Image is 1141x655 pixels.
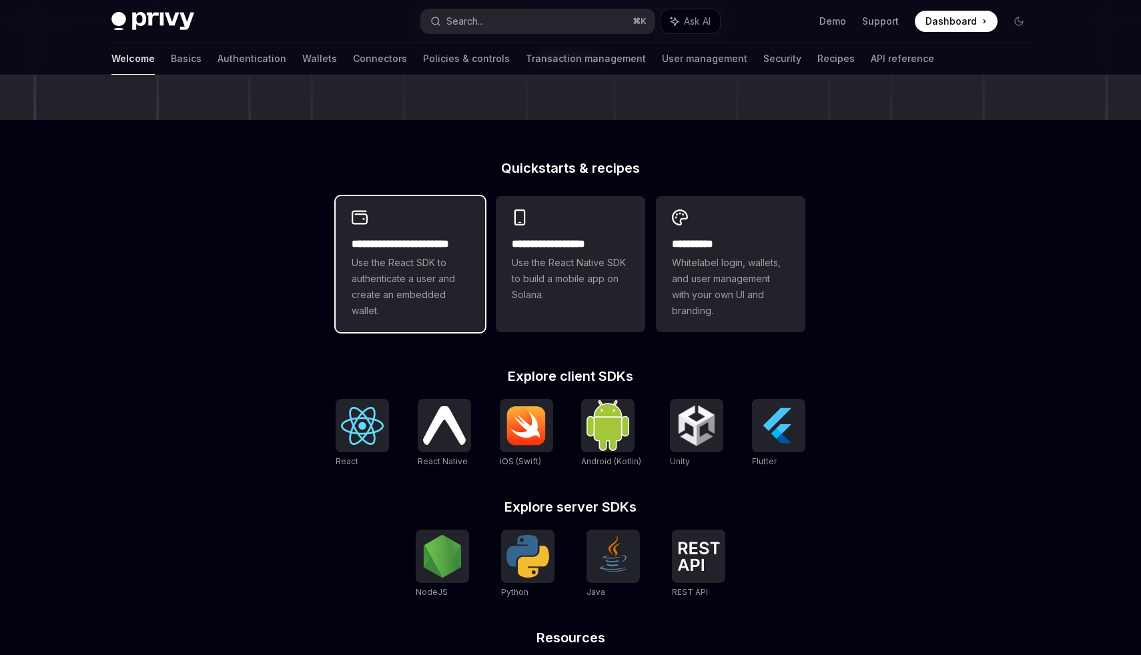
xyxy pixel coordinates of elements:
[656,196,805,332] a: **** *****Whitelabel login, wallets, and user management with your own UI and branding.
[592,535,635,578] img: Java
[500,456,541,466] span: iOS (Swift)
[500,399,553,468] a: iOS (Swift)iOS (Swift)
[423,406,466,444] img: React Native
[421,9,655,33] button: Search...⌘K
[817,43,855,75] a: Recipes
[336,456,358,466] span: React
[336,161,805,175] h2: Quickstarts & recipes
[1008,11,1030,32] button: Toggle dark mode
[661,9,720,33] button: Ask AI
[581,399,641,468] a: Android (Kotlin)Android (Kotlin)
[446,13,484,29] div: Search...
[336,399,389,468] a: ReactReact
[871,43,934,75] a: API reference
[111,43,155,75] a: Welcome
[587,530,640,599] a: JavaJava
[352,255,469,319] span: Use the React SDK to authenticate a user and create an embedded wallet.
[670,456,690,466] span: Unity
[353,43,407,75] a: Connectors
[336,500,805,514] h2: Explore server SDKs
[752,399,805,468] a: FlutterFlutter
[336,631,805,644] h2: Resources
[416,530,469,599] a: NodeJSNodeJS
[672,255,789,319] span: Whitelabel login, wallets, and user management with your own UI and branding.
[496,196,645,332] a: **** **** **** ***Use the React Native SDK to build a mobile app on Solana.
[423,43,510,75] a: Policies & controls
[218,43,286,75] a: Authentication
[587,400,629,450] img: Android (Kotlin)
[416,587,448,597] span: NodeJS
[501,530,554,599] a: PythonPython
[587,587,605,597] span: Java
[684,15,711,28] span: Ask AI
[302,43,337,75] a: Wallets
[418,399,471,468] a: React NativeReact Native
[672,587,708,597] span: REST API
[819,15,846,28] a: Demo
[506,535,549,578] img: Python
[633,16,647,27] span: ⌘ K
[512,255,629,303] span: Use the React Native SDK to build a mobile app on Solana.
[915,11,998,32] a: Dashboard
[752,456,777,466] span: Flutter
[421,535,464,578] img: NodeJS
[862,15,899,28] a: Support
[418,456,468,466] span: React Native
[662,43,747,75] a: User management
[672,530,725,599] a: REST APIREST API
[526,43,646,75] a: Transaction management
[505,406,548,446] img: iOS (Swift)
[757,404,800,447] img: Flutter
[171,43,202,75] a: Basics
[763,43,801,75] a: Security
[336,370,805,383] h2: Explore client SDKs
[925,15,977,28] span: Dashboard
[581,456,641,466] span: Android (Kotlin)
[675,404,718,447] img: Unity
[111,12,194,31] img: dark logo
[341,407,384,445] img: React
[677,542,720,571] img: REST API
[501,587,528,597] span: Python
[670,399,723,468] a: UnityUnity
